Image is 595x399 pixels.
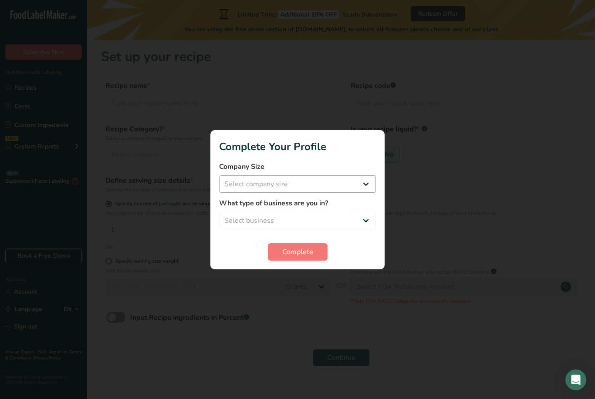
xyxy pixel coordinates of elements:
[268,243,328,261] button: Complete
[219,161,376,172] label: Company Size
[219,198,376,208] label: What type of business are you in?
[282,247,313,257] span: Complete
[565,369,586,390] div: Open Intercom Messenger
[219,139,376,154] h1: Complete Your Profile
